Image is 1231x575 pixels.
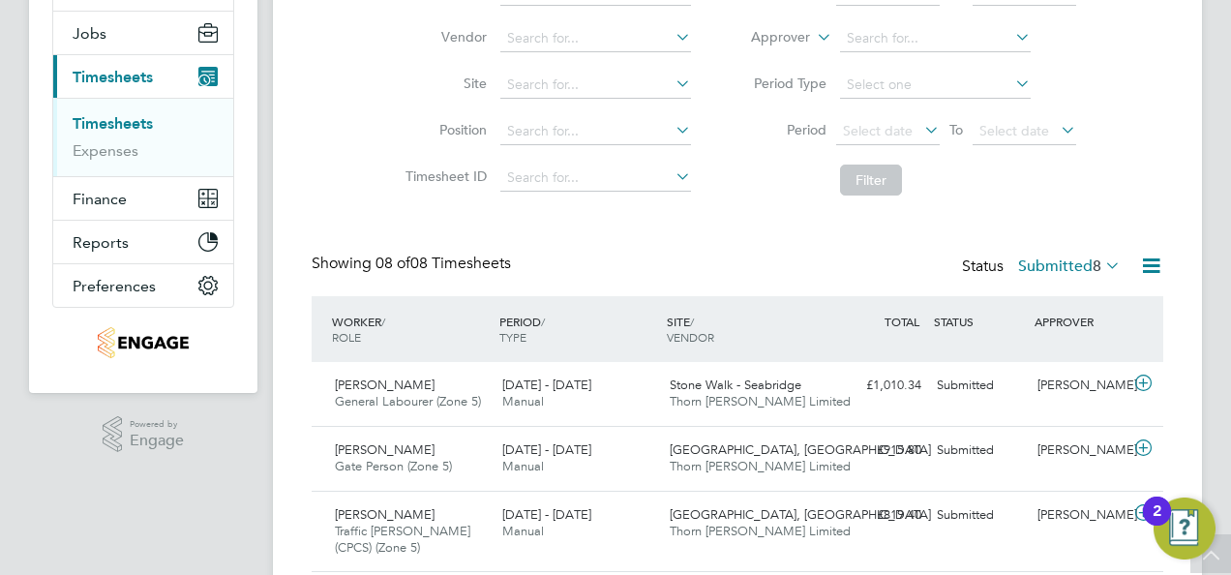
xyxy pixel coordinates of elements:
button: Reports [53,221,233,263]
div: Submitted [929,435,1030,467]
a: Powered byEngage [103,416,185,453]
div: [PERSON_NAME] [1030,370,1130,402]
input: Search for... [500,165,691,192]
span: 8 [1093,257,1101,276]
label: Position [400,121,487,138]
span: Thorn [PERSON_NAME] Limited [670,523,851,539]
div: PERIOD [495,304,662,354]
span: Gate Person (Zone 5) [335,458,452,474]
div: Submitted [929,370,1030,402]
div: Status [962,254,1125,281]
button: Timesheets [53,55,233,98]
div: Timesheets [53,98,233,176]
label: Timesheet ID [400,167,487,185]
span: Thorn [PERSON_NAME] Limited [670,393,851,409]
label: Period Type [739,75,826,92]
span: Manual [502,523,544,539]
span: [DATE] - [DATE] [502,377,591,393]
span: [DATE] - [DATE] [502,506,591,523]
span: Traffic [PERSON_NAME] (CPCS) (Zone 5) [335,523,470,556]
span: [PERSON_NAME] [335,506,435,523]
input: Search for... [500,118,691,145]
input: Search for... [500,25,691,52]
div: £915.80 [828,435,929,467]
button: Jobs [53,12,233,54]
div: [PERSON_NAME] [1030,499,1130,531]
input: Select one [840,72,1031,99]
div: Showing [312,254,515,274]
div: SITE [662,304,829,354]
div: STATUS [929,304,1030,339]
span: Manual [502,458,544,474]
span: Manual [502,393,544,409]
span: 08 of [375,254,410,273]
label: Approver [723,28,810,47]
span: Jobs [73,24,106,43]
span: Stone Walk - Seabridge [670,377,801,393]
span: 08 Timesheets [375,254,511,273]
button: Finance [53,177,233,220]
span: / [381,314,385,329]
span: Select date [979,122,1049,139]
label: Period [739,121,826,138]
input: Search for... [840,25,1031,52]
img: thornbaker-logo-retina.png [98,327,188,358]
span: VENDOR [667,329,714,345]
span: [DATE] - [DATE] [502,441,591,458]
label: Vendor [400,28,487,45]
span: [PERSON_NAME] [335,441,435,458]
div: £1,010.34 [828,370,929,402]
span: Powered by [130,416,184,433]
span: / [541,314,545,329]
button: Open Resource Center, 2 new notifications [1154,498,1216,560]
a: Timesheets [73,114,153,133]
span: Select date [843,122,913,139]
a: Expenses [73,141,138,160]
input: Search for... [500,72,691,99]
span: ROLE [332,329,361,345]
a: Go to home page [52,327,234,358]
span: TYPE [499,329,526,345]
label: Site [400,75,487,92]
span: / [690,314,694,329]
div: Submitted [929,499,1030,531]
div: [PERSON_NAME] [1030,435,1130,467]
span: Reports [73,233,129,252]
span: Preferences [73,277,156,295]
span: Timesheets [73,68,153,86]
span: [GEOGRAPHIC_DATA], [GEOGRAPHIC_DATA] [670,506,931,523]
button: Preferences [53,264,233,307]
span: Thorn [PERSON_NAME] Limited [670,458,851,474]
div: £819.40 [828,499,929,531]
span: Engage [130,433,184,449]
span: [GEOGRAPHIC_DATA], [GEOGRAPHIC_DATA] [670,441,931,458]
span: General Labourer (Zone 5) [335,393,481,409]
span: Finance [73,190,127,208]
div: APPROVER [1030,304,1130,339]
span: [PERSON_NAME] [335,377,435,393]
label: Submitted [1018,257,1121,276]
span: TOTAL [885,314,919,329]
button: Filter [840,165,902,196]
div: 2 [1153,511,1161,536]
span: To [944,117,969,142]
div: WORKER [327,304,495,354]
